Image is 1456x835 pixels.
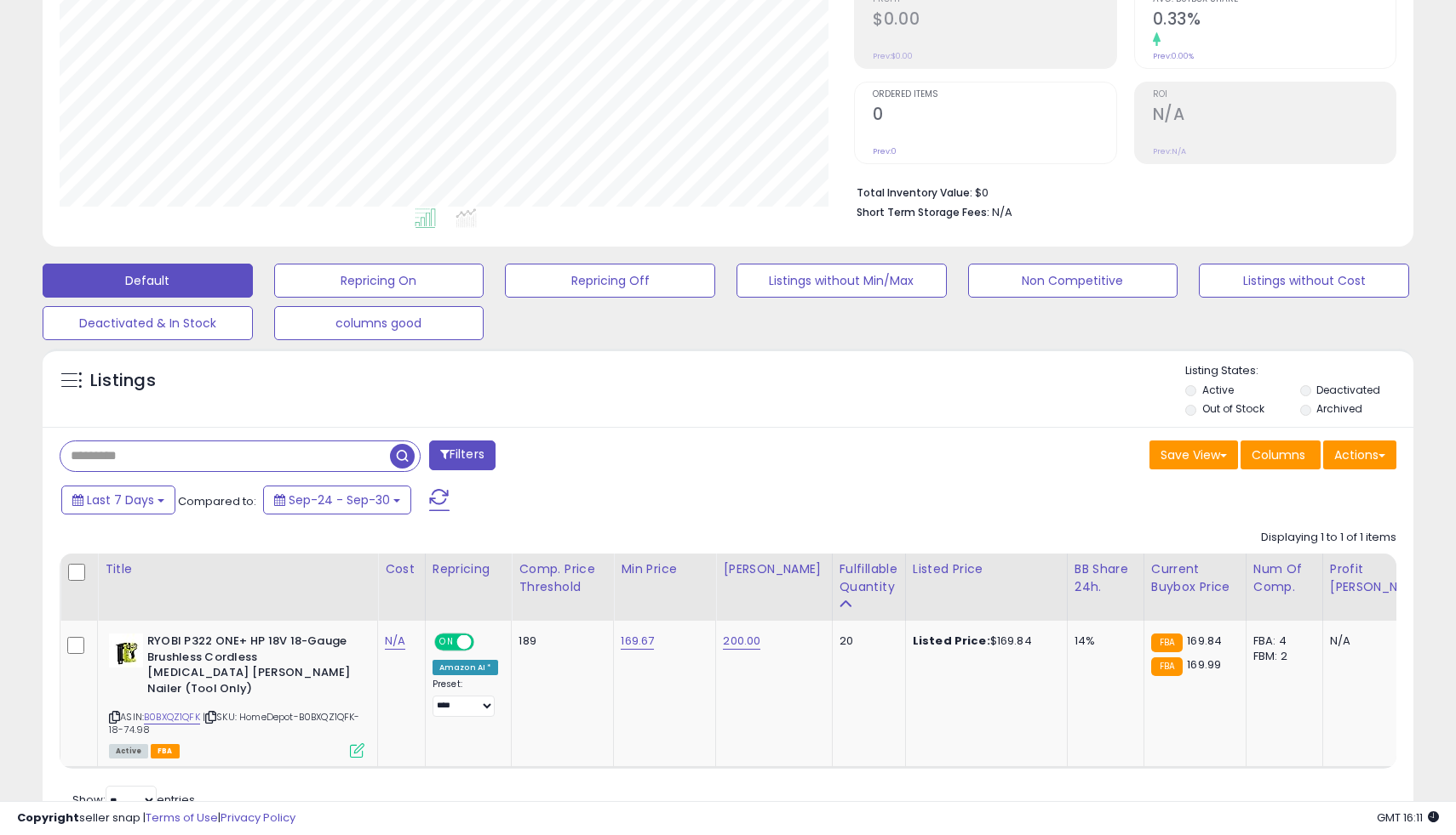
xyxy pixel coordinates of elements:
div: Cost [385,560,418,578]
label: Deactivated [1316,383,1380,397]
div: FBA: 4 [1253,633,1310,649]
a: Terms of Use [146,809,218,826]
span: Show: entries [72,792,195,808]
button: Filters [429,440,496,470]
h2: $0.00 [873,9,1115,32]
b: Short Term Storage Fees: [857,205,989,219]
button: Repricing On [274,264,484,298]
div: Amazon AI * [433,660,499,675]
small: Prev: 0 [873,146,897,156]
a: 200.00 [723,633,760,650]
div: [PERSON_NAME] [723,560,824,578]
button: Listings without Cost [1199,264,1409,298]
small: Prev: 0.00% [1153,51,1194,61]
div: Comp. Price Threshold [519,560,606,596]
span: 169.99 [1187,656,1221,673]
b: Total Inventory Value: [857,185,972,200]
a: 169.67 [621,633,654,650]
label: Active [1202,383,1234,397]
div: $169.84 [913,633,1054,649]
label: Archived [1316,401,1362,416]
h2: 0.33% [1153,9,1396,32]
span: ROI [1153,90,1396,99]
img: 41HlVLxviNL._SL40_.jpg [109,633,143,667]
div: Fulfillable Quantity [840,560,898,596]
strong: Copyright [17,809,79,826]
div: BB Share 24h. [1075,560,1137,596]
button: Last 7 Days [61,486,175,514]
small: FBA [1151,657,1183,676]
span: All listings currently available for purchase on Amazon [109,744,148,758]
div: Title [105,560,370,578]
div: Repricing [433,560,505,578]
span: ON [436,635,457,650]
div: Listed Price [913,560,1060,578]
div: Num of Comp. [1253,560,1316,596]
div: 20 [840,633,892,649]
small: FBA [1151,633,1183,652]
a: Privacy Policy [221,809,295,826]
button: Deactivated & In Stock [43,306,253,340]
div: Displaying 1 to 1 of 1 items [1261,530,1396,546]
div: 14% [1075,633,1131,649]
button: Repricing Off [505,264,715,298]
button: Non Competitive [968,264,1178,298]
b: Listed Price: [913,633,990,649]
div: N/A [1330,633,1425,649]
span: FBA [151,744,180,758]
span: 2025-10-8 16:11 GMT [1377,809,1439,826]
div: Preset: [433,679,499,717]
label: Out of Stock [1202,401,1264,416]
button: columns good [274,306,484,340]
span: | SKU: HomeDepot-B0BXQZ1QFK-18-74.98 [109,710,360,736]
small: Prev: $0.00 [873,51,913,61]
div: 189 [519,633,600,649]
span: N/A [992,204,1012,220]
h5: Listings [90,369,156,393]
button: Listings without Min/Max [737,264,947,298]
span: Last 7 Days [87,491,154,508]
div: Current Buybox Price [1151,560,1239,596]
b: RYOBI P322 ONE+ HP 18V 18-Gauge Brushless Cordless [MEDICAL_DATA] [PERSON_NAME] Nailer (Tool Only) [147,633,354,701]
span: Compared to: [178,493,256,509]
span: Ordered Items [873,90,1115,99]
button: Save View [1149,440,1238,469]
div: FBM: 2 [1253,649,1310,664]
h2: N/A [1153,105,1396,128]
h2: 0 [873,105,1115,128]
button: Default [43,264,253,298]
a: N/A [385,633,405,650]
button: Actions [1323,440,1396,469]
button: Sep-24 - Sep-30 [263,486,411,514]
span: 169.84 [1187,633,1222,649]
span: OFF [472,635,499,650]
li: $0 [857,181,1384,202]
div: Min Price [621,560,708,578]
button: Columns [1241,440,1321,469]
div: ASIN: [109,633,364,756]
a: B0BXQZ1QFK [144,710,200,724]
span: Sep-24 - Sep-30 [289,491,390,508]
div: Profit [PERSON_NAME] [1330,560,1431,596]
span: Columns [1252,446,1305,463]
p: Listing States: [1185,363,1413,379]
small: Prev: N/A [1153,146,1186,156]
div: seller snap | | [17,810,295,826]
